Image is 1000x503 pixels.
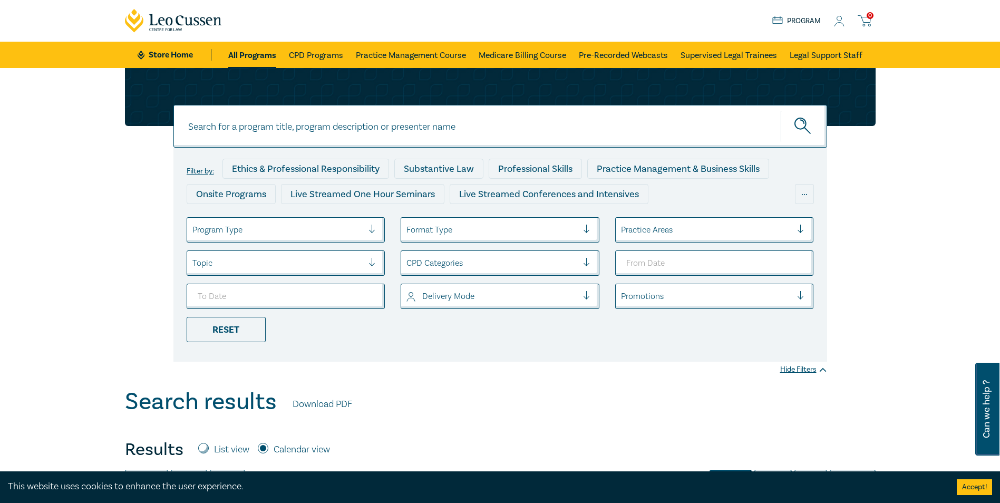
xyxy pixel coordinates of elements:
[830,470,876,488] button: Agenda
[394,159,483,179] div: Substantive Law
[281,184,444,204] div: Live Streamed One Hour Seminars
[606,209,703,229] div: National Programs
[681,42,777,68] a: Supervised Legal Trainees
[406,224,409,236] input: select
[125,388,277,415] h1: Search results
[450,184,648,204] div: Live Streamed Conferences and Intensives
[406,257,409,269] input: select
[795,184,814,204] div: ...
[621,291,623,302] input: select
[192,257,195,269] input: select
[867,12,873,19] span: 0
[187,209,354,229] div: Live Streamed Practical Workshops
[210,470,245,488] button: Next
[406,291,409,302] input: select
[173,105,827,148] input: Search for a program title, program description or presenter name
[710,470,752,488] button: Month
[794,470,827,488] button: Day
[615,250,814,276] input: From Date
[187,317,266,342] div: Reset
[214,443,249,457] label: List view
[486,209,601,229] div: 10 CPD Point Packages
[228,42,276,68] a: All Programs
[171,470,207,488] button: Back
[8,480,941,494] div: This website uses cookies to enhance the user experience.
[125,470,168,488] button: [DATE]
[790,42,862,68] a: Legal Support Staff
[479,42,566,68] a: Medicare Billing Course
[780,364,827,375] div: Hide Filters
[222,159,389,179] div: Ethics & Professional Responsibility
[754,470,792,488] button: Week
[772,15,821,27] a: Program
[138,49,211,61] a: Store Home
[187,284,385,309] input: To Date
[187,184,276,204] div: Onsite Programs
[192,224,195,236] input: select
[587,159,769,179] div: Practice Management & Business Skills
[274,443,330,457] label: Calendar view
[957,479,992,495] button: Accept cookies
[621,224,623,236] input: select
[245,468,695,489] span: [DATE]
[489,159,582,179] div: Professional Skills
[293,398,352,411] a: Download PDF
[982,369,992,449] span: Can we help ?
[289,42,343,68] a: CPD Programs
[579,42,668,68] a: Pre-Recorded Webcasts
[187,167,214,176] label: Filter by:
[356,42,466,68] a: Practice Management Course
[125,439,183,460] h4: Results
[359,209,480,229] div: Pre-Recorded Webcasts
